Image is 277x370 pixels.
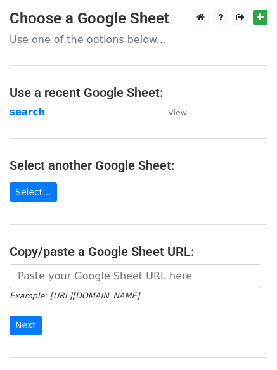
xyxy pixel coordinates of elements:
[10,158,267,173] h4: Select another Google Sheet:
[10,85,267,100] h4: Use a recent Google Sheet:
[10,291,139,300] small: Example: [URL][DOMAIN_NAME]
[10,10,267,28] h3: Choose a Google Sheet
[168,108,187,117] small: View
[10,244,267,259] h4: Copy/paste a Google Sheet URL:
[10,182,57,202] a: Select...
[155,106,187,118] a: View
[214,309,277,370] iframe: Chat Widget
[10,106,45,118] a: search
[10,264,261,288] input: Paste your Google Sheet URL here
[10,33,267,46] p: Use one of the options below...
[10,316,42,335] input: Next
